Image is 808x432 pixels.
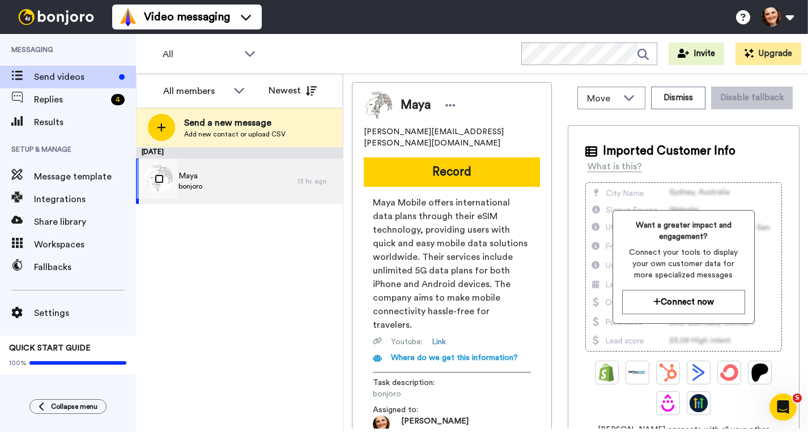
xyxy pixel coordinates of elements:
a: Link [432,336,446,348]
span: Video messaging [144,9,230,25]
img: ConvertKit [720,363,738,382]
span: Assigned to: [373,404,452,416]
button: Collapse menu [29,399,107,414]
button: Record [364,157,540,187]
span: Fallbacks [34,260,136,274]
span: Where do we get this information? [391,354,518,362]
span: Maya [401,97,431,114]
div: 4 [111,94,125,105]
span: Collapse menu [51,402,97,411]
span: bonjoro [178,182,202,191]
img: GoHighLevel [690,394,708,412]
button: Connect now [622,290,745,314]
button: Newest [260,79,325,102]
span: Maya [178,170,202,182]
span: All [163,48,239,61]
img: bj-logo-header-white.svg [14,9,99,25]
div: [DATE] [136,147,343,159]
span: Share library [34,215,136,229]
img: Hubspot [659,363,677,382]
span: Want a greater impact and engagement? [622,220,745,242]
img: Patreon [751,363,769,382]
img: vm-color.svg [119,8,137,26]
span: Message template [34,170,136,183]
button: Dismiss [651,87,705,109]
img: Image of Maya [364,91,392,119]
iframe: Intercom live chat [769,393,797,421]
div: All members [163,84,228,98]
span: Maya Mobile offers international data plans through their eSIM technology, providing users with q... [373,196,531,332]
span: Task description : [373,377,452,388]
span: QUICK START GUIDE [9,344,91,352]
span: Youtube : [391,336,423,348]
img: ActiveCampaign [690,363,708,382]
div: 13 hr. ago [297,177,337,186]
span: Integrations [34,193,136,206]
span: Imported Customer Info [603,143,735,160]
span: [PERSON_NAME][EMAIL_ADDRESS][PERSON_NAME][DOMAIN_NAME] [364,126,540,149]
div: What is this? [588,160,642,173]
img: Ontraport [628,363,647,382]
img: Drip [659,394,677,412]
span: Replies [34,93,107,106]
span: Move [587,92,618,105]
span: Add new contact or upload CSV [184,130,286,139]
span: Workspaces [34,238,136,251]
button: Upgrade [735,42,801,65]
span: bonjoro [373,388,480,400]
img: Shopify [598,363,616,382]
span: Results [34,116,136,129]
span: Send videos [34,70,114,84]
span: Send a new message [184,116,286,130]
span: 100% [9,358,27,367]
span: 5 [793,393,802,403]
span: Connect your tools to display your own customer data for more specialized messages [622,247,745,281]
button: Invite [669,42,724,65]
button: Disable fallback [711,87,793,109]
span: Settings [34,306,136,320]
